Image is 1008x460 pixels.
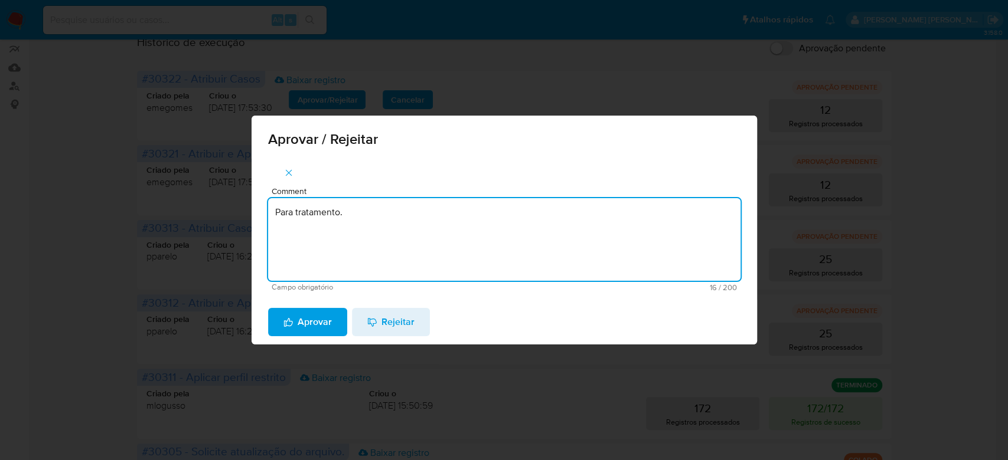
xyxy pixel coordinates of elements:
span: Campo obrigatório [272,283,504,291]
span: Comment [272,187,744,196]
span: Aprovar [283,309,332,335]
button: Aprovar [268,308,347,336]
span: Aprovar / Rejeitar [268,132,740,146]
button: Rejeitar [352,308,430,336]
span: Rejeitar [367,309,415,335]
span: Máximo 200 caracteres [504,284,737,291]
textarea: Para tratamento. [268,198,740,281]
